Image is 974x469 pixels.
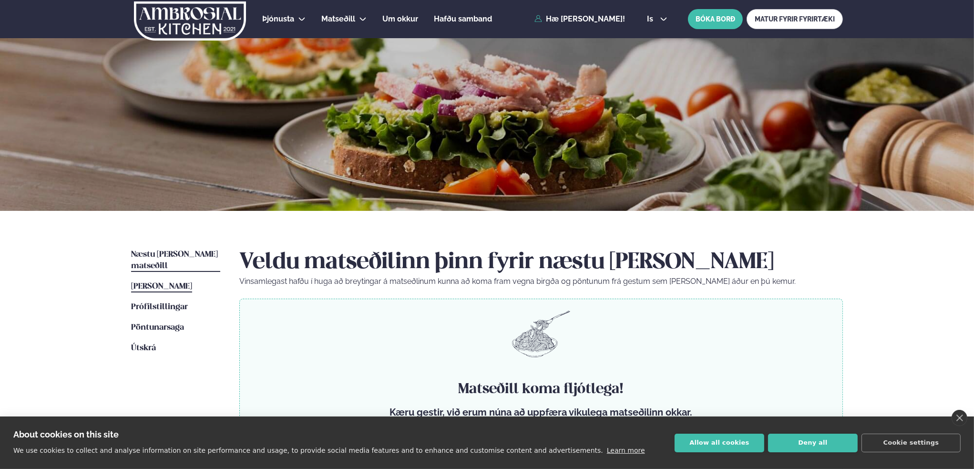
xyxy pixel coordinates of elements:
a: Hafðu samband [434,13,492,25]
span: Um okkur [382,14,418,23]
h2: Veldu matseðilinn þinn fyrir næstu [PERSON_NAME] [239,249,843,276]
button: Allow all cookies [675,434,764,452]
span: is [647,15,656,23]
a: Þjónusta [262,13,294,25]
a: [PERSON_NAME] [131,281,192,292]
a: Matseðill [321,13,355,25]
a: close [952,410,967,426]
span: Útskrá [131,344,156,352]
a: Útskrá [131,343,156,354]
img: logo [133,1,247,41]
p: Kæru gestir, við erum núna að uppfæra vikulega matseðilinn okkar. [375,406,707,418]
a: Prófílstillingar [131,302,188,313]
a: Um okkur [382,13,418,25]
button: Cookie settings [861,434,961,452]
button: Deny all [768,434,858,452]
a: Learn more [607,447,645,454]
span: Þjónusta [262,14,294,23]
span: Hafðu samband [434,14,492,23]
p: Vinsamlegast hafðu í huga að breytingar á matseðlinum kunna að koma fram vegna birgða og pöntunum... [239,276,843,287]
p: We use cookies to collect and analyse information on site performance and usage, to provide socia... [13,447,603,454]
a: Hæ [PERSON_NAME]! [534,15,625,23]
span: Pöntunarsaga [131,323,184,332]
span: Næstu [PERSON_NAME] matseðill [131,250,218,270]
span: Prófílstillingar [131,303,188,311]
h4: Matseðill koma fljótlega! [375,380,707,399]
button: is [639,15,675,23]
span: Matseðill [321,14,355,23]
a: Næstu [PERSON_NAME] matseðill [131,249,220,272]
strong: About cookies on this site [13,429,119,439]
a: Pöntunarsaga [131,322,184,334]
img: pasta [512,311,570,357]
button: BÓKA BORÐ [688,9,743,29]
a: MATUR FYRIR FYRIRTÆKI [747,9,843,29]
span: [PERSON_NAME] [131,282,192,291]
